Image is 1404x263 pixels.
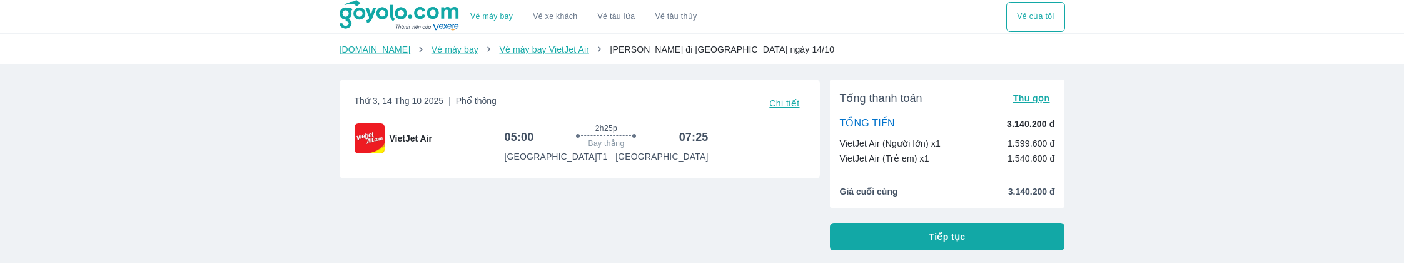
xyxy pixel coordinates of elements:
button: Chi tiết [764,95,804,112]
a: Vé máy bay [470,12,513,21]
a: Vé xe khách [533,12,577,21]
a: Vé máy bay VietJet Air [499,44,588,54]
h6: 05:00 [504,130,533,145]
span: Bay thẳng [588,138,625,148]
span: [PERSON_NAME] đi [GEOGRAPHIC_DATA] ngày 14/10 [610,44,834,54]
button: Thu gọn [1008,90,1055,107]
p: 3.140.200 đ [1007,118,1054,130]
a: [DOMAIN_NAME] [340,44,411,54]
p: 1.540.600 đ [1008,152,1055,165]
p: VietJet Air (Người lớn) x1 [840,137,941,150]
span: Chi tiết [769,98,799,108]
a: Vé tàu lửa [588,2,645,32]
nav: breadcrumb [340,43,1065,56]
span: Tiếp tục [929,230,966,243]
button: Vé tàu thủy [645,2,707,32]
span: | [448,96,451,106]
p: VietJet Air (Trẻ em) x1 [840,152,929,165]
p: [GEOGRAPHIC_DATA] [615,150,708,163]
button: Vé của tôi [1006,2,1064,32]
a: Vé máy bay [432,44,478,54]
h6: 07:25 [679,130,709,145]
span: VietJet Air [390,132,432,145]
span: 3.140.200 đ [1008,185,1055,198]
span: Giá cuối cùng [840,185,898,198]
button: Tiếp tục [830,223,1065,250]
p: 1.599.600 đ [1008,137,1055,150]
span: Thu gọn [1013,93,1050,103]
p: TỔNG TIỀN [840,117,895,131]
span: Phổ thông [456,96,497,106]
p: [GEOGRAPHIC_DATA] T1 [504,150,607,163]
span: Thứ 3, 14 Thg 10 2025 [355,95,497,112]
span: Tổng thanh toán [840,91,922,106]
div: choose transportation mode [1006,2,1064,32]
span: 2h25p [595,123,617,133]
div: choose transportation mode [460,2,707,32]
